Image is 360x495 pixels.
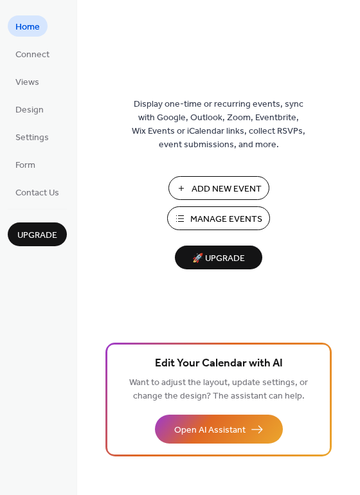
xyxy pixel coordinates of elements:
[190,213,262,226] span: Manage Events
[15,159,35,172] span: Form
[8,181,67,203] a: Contact Us
[192,183,262,196] span: Add New Event
[167,206,270,230] button: Manage Events
[174,424,246,437] span: Open AI Assistant
[15,21,40,34] span: Home
[15,76,39,89] span: Views
[8,71,47,92] a: Views
[183,250,255,267] span: 🚀 Upgrade
[155,415,283,444] button: Open AI Assistant
[8,43,57,64] a: Connect
[8,222,67,246] button: Upgrade
[155,355,283,373] span: Edit Your Calendar with AI
[8,154,43,175] a: Form
[8,126,57,147] a: Settings
[8,98,51,120] a: Design
[15,104,44,117] span: Design
[168,176,269,200] button: Add New Event
[17,229,57,242] span: Upgrade
[15,131,49,145] span: Settings
[132,98,305,152] span: Display one-time or recurring events, sync with Google, Outlook, Zoom, Eventbrite, Wix Events or ...
[8,15,48,37] a: Home
[175,246,262,269] button: 🚀 Upgrade
[129,374,308,405] span: Want to adjust the layout, update settings, or change the design? The assistant can help.
[15,48,50,62] span: Connect
[15,186,59,200] span: Contact Us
